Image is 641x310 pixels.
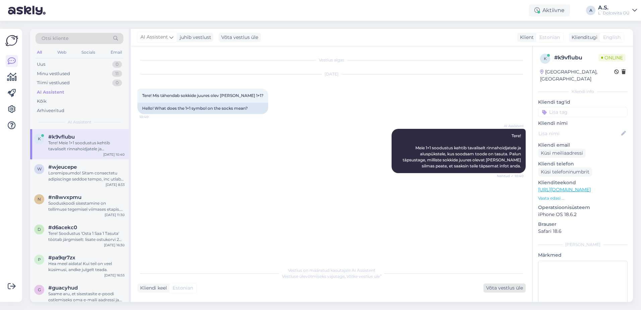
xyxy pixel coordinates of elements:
[483,283,526,293] div: Võta vestlus üle
[48,224,77,230] span: #d6acekc0
[48,134,75,140] span: #k9vflubu
[37,80,70,86] div: Tiimi vestlused
[529,4,570,16] div: Aktiivne
[48,230,125,243] div: Tere! Soodustus 'Osta 1 Saa 1 Tasuta' töötab järgmiselt: lisate ostukorvi 2 paari rinnahoidjaid j...
[37,89,64,96] div: AI Assistent
[137,57,526,63] div: Vestlus algas
[106,182,125,187] div: [DATE] 8:33
[173,285,193,292] span: Estonian
[38,136,41,141] span: k
[539,34,560,41] span: Estonian
[142,93,264,98] span: Tere! Mis tähendab sokkide juures olev [PERSON_NAME] 1+1?
[538,160,628,167] p: Kliendi telefon
[112,70,122,77] div: 11
[112,80,122,86] div: 0
[48,170,125,182] div: Loremipsumdo! Sitam consectetu adipiscinge seddoe tempo, inc utlab-etdo!0. mag: Al enimadmini ven...
[538,242,628,248] div: [PERSON_NAME]
[538,149,586,158] div: Küsi meiliaadressi
[499,123,524,128] span: AI Assistent
[37,107,64,114] div: Arhiveeritud
[112,61,122,68] div: 0
[540,68,614,83] div: [GEOGRAPHIC_DATA], [GEOGRAPHIC_DATA]
[80,48,97,57] div: Socials
[538,120,628,127] p: Kliendi nimi
[497,173,524,178] span: Nähtud ✓ 10:40
[140,34,168,41] span: AI Assistent
[137,285,167,292] div: Kliendi keel
[5,34,18,47] img: Askly Logo
[48,261,125,273] div: Hea meel aidata! Kui teil on veel küsimusi, andke julgelt teada.
[538,167,592,176] div: Küsi telefoninumbrit
[517,34,534,41] div: Klient
[569,34,597,41] div: Klienditugi
[36,48,43,57] div: All
[37,61,45,68] div: Uus
[538,99,628,106] p: Kliendi tag'id
[42,35,68,42] span: Otsi kliente
[219,33,261,42] div: Võta vestlus üle
[598,5,637,16] a: A.S.L´Dolcevita OÜ
[538,221,628,228] p: Brauser
[48,200,125,212] div: Sooduskoodi sisestamine on tellimuse tegemisel viimases etapis. [PERSON_NAME] [PERSON_NAME] tarne...
[38,227,41,232] span: d
[48,164,77,170] span: #wjeucepe
[586,6,595,15] div: A
[282,274,382,279] span: Vestluse ülevõtmiseks vajutage
[538,142,628,149] p: Kliendi email
[38,197,41,202] span: n
[538,195,628,201] p: Vaata edasi ...
[37,166,42,171] span: w
[345,274,382,279] i: „Võtke vestlus üle”
[103,152,125,157] div: [DATE] 10:40
[554,54,598,62] div: # k9vflubu
[538,252,628,259] p: Märkmed
[544,56,547,61] span: k
[538,107,628,117] input: Lisa tag
[48,291,125,303] div: Saame aru, et sisestasite e-poodi ostlemiseks oma e-maili aadressi ja parooli. [PERSON_NAME] eeln...
[538,179,628,186] p: Klienditeekond
[37,98,47,105] div: Kõik
[538,187,591,193] a: [URL][DOMAIN_NAME]
[109,48,123,57] div: Email
[598,5,630,10] div: A.S.
[104,243,125,248] div: [DATE] 16:30
[288,268,375,273] span: Vestlus on määratud kasutajale AI Assistent
[538,228,628,235] p: Safari 18.6
[139,114,165,119] span: 10:40
[177,34,211,41] div: juhib vestlust
[137,103,268,114] div: Hello! What does the 1+1 symbol on the socks mean?
[38,257,41,262] span: p
[48,194,81,200] span: #n8wvxpmu
[137,71,526,77] div: [DATE]
[38,287,41,292] span: g
[56,48,68,57] div: Web
[68,119,92,125] span: AI Assistent
[37,70,70,77] div: Minu vestlused
[48,255,75,261] span: #pa9qr7zx
[538,211,628,218] p: iPhone OS 18.6.2
[603,34,621,41] span: English
[598,10,630,16] div: L´Dolcevita OÜ
[538,204,628,211] p: Operatsioonisüsteem
[538,89,628,95] div: Kliendi info
[105,212,125,217] div: [DATE] 11:30
[48,140,125,152] div: Tere! Meie 1+1 soodustus kehtib tavaliselt rinnahoidjatele ja aluspükstele, kus soodsam toode on ...
[104,273,125,278] div: [DATE] 16:55
[48,285,78,291] span: #guacyhud
[538,130,620,137] input: Lisa nimi
[598,54,626,61] span: Online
